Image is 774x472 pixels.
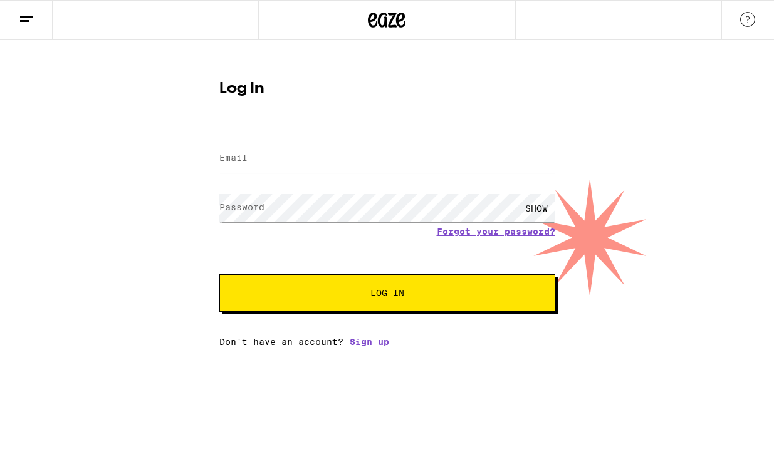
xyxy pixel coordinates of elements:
[8,9,90,19] span: Hi. Need any help?
[219,274,555,312] button: Log In
[370,289,404,297] span: Log In
[518,194,555,222] div: SHOW
[219,145,555,173] input: Email
[437,227,555,237] a: Forgot your password?
[219,81,555,96] h1: Log In
[219,153,248,163] label: Email
[350,337,389,347] a: Sign up
[219,202,264,212] label: Password
[219,337,555,347] div: Don't have an account?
